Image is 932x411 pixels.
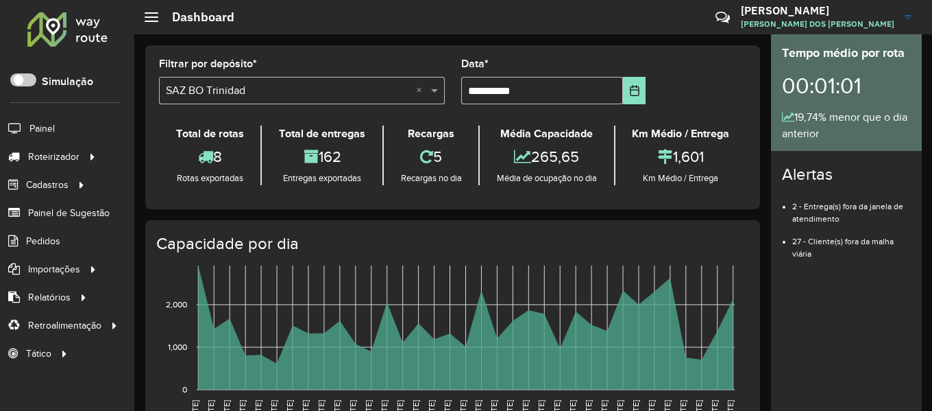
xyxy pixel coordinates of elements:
[265,126,378,142] div: Total de entregas
[416,82,428,99] span: Clear all
[483,126,610,142] div: Média Capacidade
[182,385,187,394] text: 0
[782,44,911,62] div: Tempo médio por rota
[28,290,71,305] span: Relatórios
[623,77,646,104] button: Choose Date
[158,10,234,25] h2: Dashboard
[162,172,257,185] div: Rotas exportadas
[782,62,911,109] div: 00:01:01
[619,126,743,142] div: Km Médio / Entrega
[29,121,55,136] span: Painel
[483,142,610,172] div: 265,65
[619,142,743,172] div: 1,601
[461,56,489,72] label: Data
[28,150,79,164] span: Roteirizador
[483,172,610,185] div: Média de ocupação no dia
[156,234,746,254] h4: Capacidade por dia
[166,300,187,309] text: 2,000
[741,4,894,17] h3: [PERSON_NAME]
[792,190,911,225] li: 2 - Entrega(s) fora da janela de atendimento
[28,262,80,277] span: Importações
[741,18,894,30] span: [PERSON_NAME] DOS [PERSON_NAME]
[782,109,911,142] div: 19,74% menor que o dia anterior
[552,4,695,41] div: Críticas? Dúvidas? Elogios? Sugestões? Entre em contato conosco!
[387,172,475,185] div: Recargas no dia
[265,172,378,185] div: Entregas exportadas
[387,126,475,142] div: Recargas
[26,347,51,361] span: Tático
[26,178,69,192] span: Cadastros
[387,142,475,172] div: 5
[265,142,378,172] div: 162
[708,3,737,32] a: Contato Rápido
[782,165,911,185] h4: Alertas
[168,342,187,351] text: 1,000
[26,234,60,248] span: Pedidos
[162,142,257,172] div: 8
[28,206,110,220] span: Painel de Sugestão
[42,73,93,90] label: Simulação
[28,318,101,333] span: Retroalimentação
[162,126,257,142] div: Total de rotas
[792,225,911,260] li: 27 - Cliente(s) fora da malha viária
[159,56,257,72] label: Filtrar por depósito
[619,172,743,185] div: Km Médio / Entrega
